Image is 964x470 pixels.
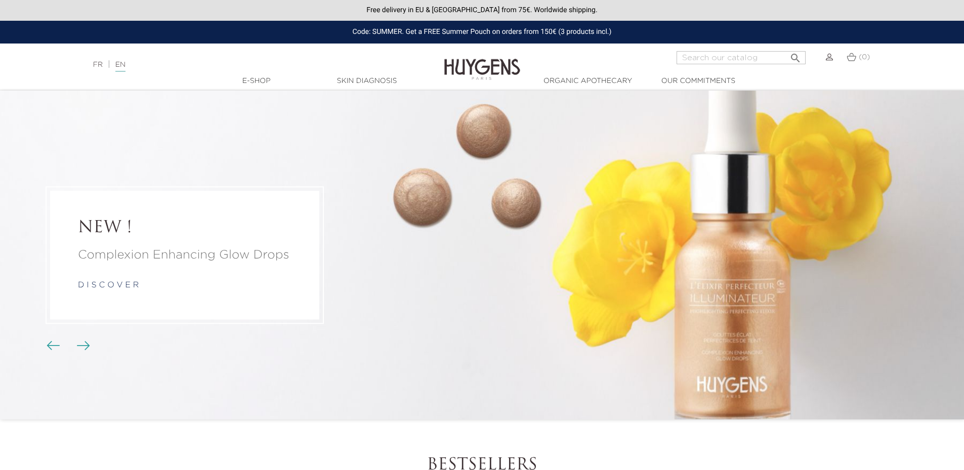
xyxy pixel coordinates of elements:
[78,246,291,264] a: Complexion Enhancing Glow Drops
[444,42,520,81] img: Huygens
[316,76,417,87] a: Skin Diagnosis
[786,48,805,62] button: 
[859,54,870,61] span: (0)
[677,51,806,64] input: Search
[648,76,749,87] a: Our commitments
[537,76,639,87] a: Organic Apothecary
[78,281,139,289] a: d i s c o v e r
[789,49,802,61] i: 
[206,76,307,87] a: E-Shop
[78,219,291,238] a: NEW !
[93,61,103,68] a: FR
[115,61,125,72] a: EN
[88,59,394,71] div: |
[51,338,83,354] div: Carousel buttons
